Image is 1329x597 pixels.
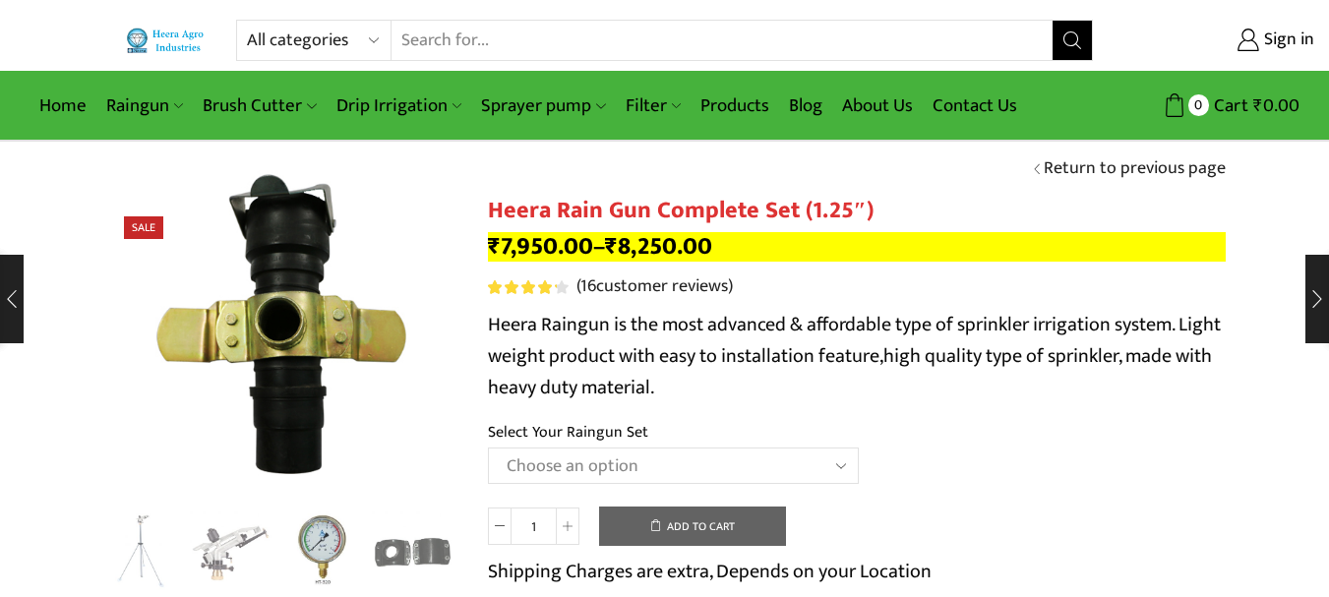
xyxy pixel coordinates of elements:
[392,21,1052,60] input: Search for...
[1209,92,1248,119] span: Cart
[488,309,1226,403] p: Heera Raingun is the most advanced & affordable type of sprinkler irrigation system. Light weight...
[580,271,596,301] span: 16
[281,511,363,590] li: 3 / 5
[616,83,691,129] a: Filter
[471,83,615,129] a: Sprayer pump
[488,280,568,294] div: Rated 4.38 out of 5
[488,226,501,267] span: ₹
[281,508,363,590] img: Raingun Pressure Meter
[372,511,453,590] li: 4 / 5
[193,83,326,129] a: Brush Cutter
[605,226,618,267] span: ₹
[1253,90,1263,121] span: ₹
[327,83,471,129] a: Drip Irrigation
[372,511,453,593] img: Raingun Service Saddle
[104,148,458,502] div: 5 / 5
[1253,90,1299,121] bdi: 0.00
[488,197,1226,225] h1: Heera Rain Gun Complete Set (1.25″)
[1122,23,1314,58] a: Sign in
[779,83,832,129] a: Blog
[832,83,923,129] a: About Us
[488,232,1226,262] p: –
[488,226,593,267] bdi: 7,950.00
[576,274,733,300] a: (16customer reviews)
[512,507,556,545] input: Product quantity
[691,83,779,129] a: Products
[488,421,648,444] label: Select Your Raingun Set
[96,83,193,129] a: Raingun
[190,511,272,593] img: Heera Rain Gun 1.25"
[605,226,712,267] bdi: 8,250.00
[599,507,786,546] button: Add to cart
[30,83,96,129] a: Home
[923,83,1027,129] a: Contact Us
[1188,94,1209,115] span: 0
[1259,28,1314,53] span: Sign in
[1113,88,1299,124] a: 0 Cart ₹0.00
[488,280,572,294] span: 16
[190,511,272,590] li: 2 / 5
[488,556,932,587] p: Shipping Charges are extra, Depends on your Location
[124,216,163,239] span: Sale
[190,511,272,593] a: Heera Rain Gun 1.25″
[99,511,181,590] li: 1 / 5
[99,511,181,593] img: Heera Rain Gun Complete Set
[1044,156,1226,182] a: Return to previous page
[488,280,558,294] span: Rated out of 5 based on customer ratings
[1053,21,1092,60] button: Search button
